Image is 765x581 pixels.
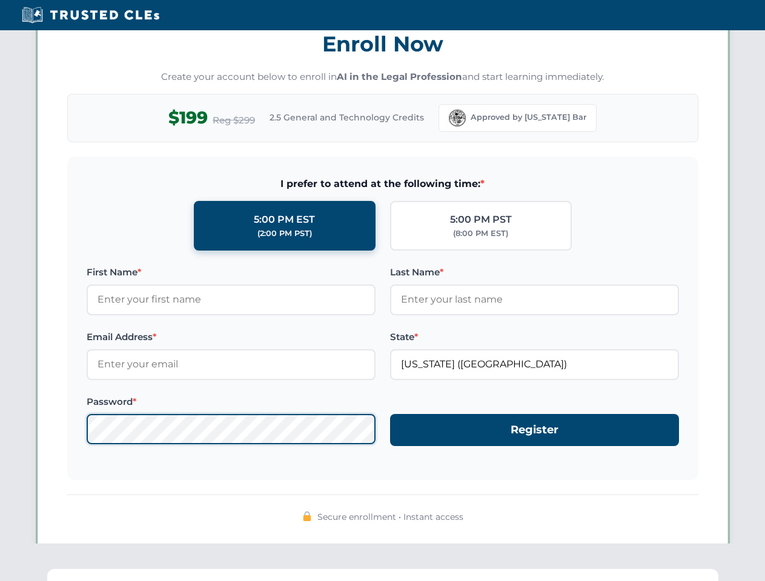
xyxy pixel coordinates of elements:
[390,330,679,344] label: State
[471,111,586,123] span: Approved by [US_STATE] Bar
[337,71,462,82] strong: AI in the Legal Profession
[254,212,315,228] div: 5:00 PM EST
[87,265,376,280] label: First Name
[87,395,376,409] label: Password
[87,176,679,192] span: I prefer to attend at the following time:
[213,113,255,128] span: Reg $299
[257,228,312,240] div: (2:00 PM PST)
[67,70,698,84] p: Create your account below to enroll in and start learning immediately.
[302,511,312,521] img: 🔒
[87,349,376,379] input: Enter your email
[390,349,679,379] input: Florida (FL)
[450,212,512,228] div: 5:00 PM PST
[390,284,679,315] input: Enter your last name
[390,414,679,446] button: Register
[317,510,463,524] span: Secure enrollment • Instant access
[390,265,679,280] label: Last Name
[67,25,698,63] h3: Enroll Now
[87,330,376,344] label: Email Address
[270,111,424,124] span: 2.5 General and Technology Credits
[87,284,376,315] input: Enter your first name
[449,110,466,126] img: Florida Bar
[168,104,208,131] span: $199
[18,6,163,24] img: Trusted CLEs
[453,228,508,240] div: (8:00 PM EST)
